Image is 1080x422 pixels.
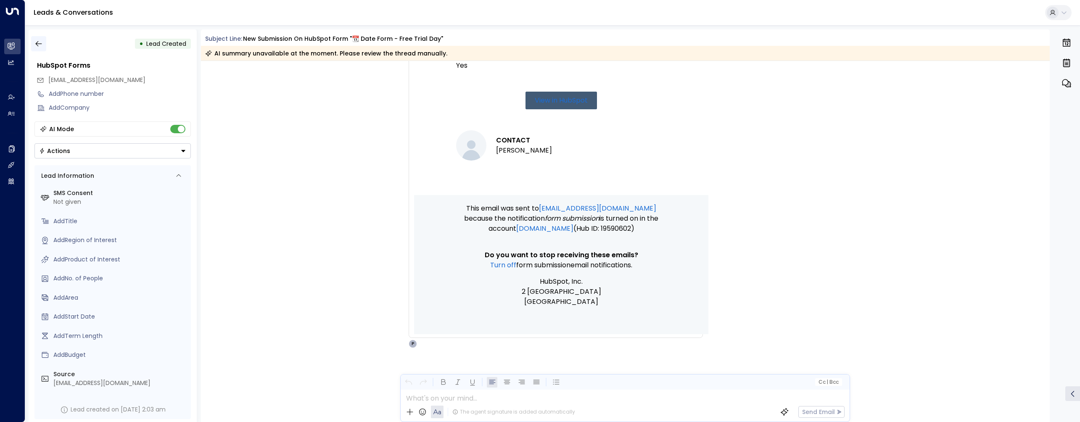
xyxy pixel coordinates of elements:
[53,189,187,198] label: SMS Consent
[819,379,839,385] span: Cc Bcc
[456,277,666,307] p: HubSpot, Inc. 2 [GEOGRAPHIC_DATA] [GEOGRAPHIC_DATA]
[34,143,191,158] button: Actions
[53,379,187,388] div: [EMAIL_ADDRESS][DOMAIN_NAME]
[34,143,191,158] div: Button group with a nested menu
[53,312,187,321] div: AddStart Date
[48,76,145,84] span: noreply@notifications.hubspot.com
[53,351,187,359] div: AddBudget
[49,90,191,98] div: AddPhone number
[53,370,187,379] label: Source
[34,8,113,17] a: Leads & Conversations
[456,130,486,161] img: Jacqueline Kaminsky
[243,34,443,43] div: New submission on HubSpot Form "📆 Date Form - Free Trial Day"
[146,40,186,48] span: Lead Created
[456,260,666,270] p: email notifications.
[539,203,656,214] a: [EMAIL_ADDRESS][DOMAIN_NAME]
[516,224,573,234] a: [DOMAIN_NAME]
[139,36,143,51] div: •
[37,61,191,71] div: HubSpot Forms
[205,34,242,43] span: Subject Line:
[496,135,552,145] h3: CONTACT
[53,255,187,264] div: AddProduct of Interest
[545,214,599,224] span: Form submission
[39,147,70,155] div: Actions
[452,408,575,416] div: The agent signature is added automatically
[53,217,187,226] div: AddTitle
[525,92,597,109] a: View in HubSpot
[485,250,638,260] span: Do you want to stop receiving these emails?
[53,332,187,340] div: AddTerm Length
[403,377,414,388] button: Undo
[496,145,552,156] li: [PERSON_NAME]
[53,274,187,283] div: AddNo. of People
[205,49,447,58] div: AI summary unavailable at the moment. Please review the thread manually.
[53,198,187,206] div: Not given
[456,203,666,234] p: This email was sent to because the notification is turned on in the account (Hub ID: 19590602)
[53,236,187,245] div: AddRegion of Interest
[815,378,842,386] button: Cc|Bcc
[418,377,428,388] button: Redo
[49,125,74,133] div: AI Mode
[516,260,570,270] span: Form submission
[38,171,94,180] div: Lead Information
[48,76,145,84] span: [EMAIL_ADDRESS][DOMAIN_NAME]
[409,340,417,348] div: P
[827,379,828,385] span: |
[53,293,187,302] div: AddArea
[71,405,166,414] div: Lead created on [DATE] 2:03 am
[49,103,191,112] div: AddCompany
[490,260,516,270] a: Turn off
